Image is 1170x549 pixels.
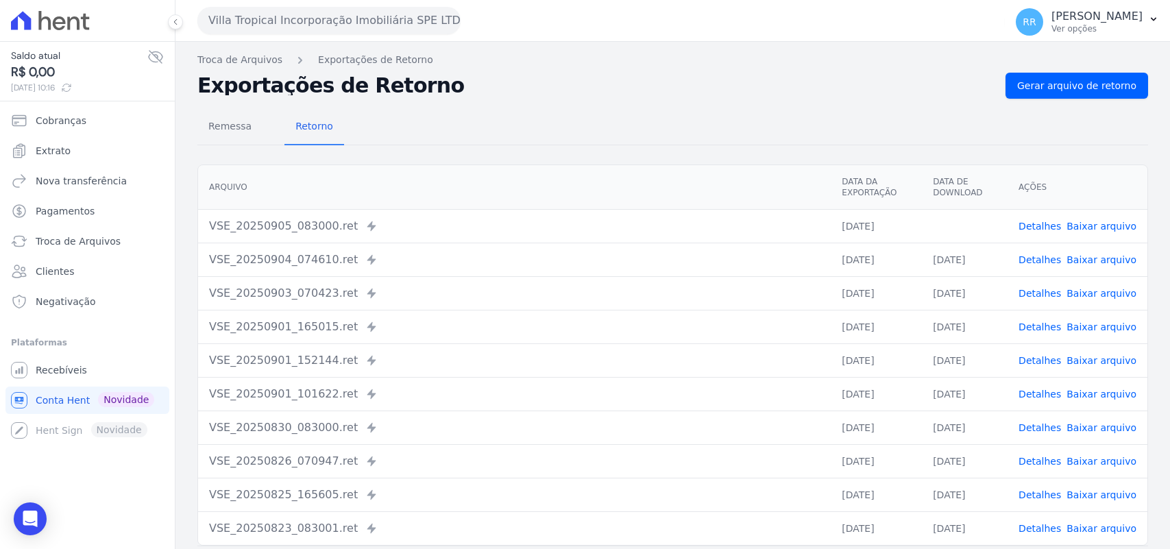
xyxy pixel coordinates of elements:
[831,209,922,243] td: [DATE]
[5,167,169,195] a: Nova transferência
[318,53,433,67] a: Exportações de Retorno
[1019,389,1061,400] a: Detalhes
[1005,3,1170,41] button: RR [PERSON_NAME] Ver opções
[831,165,922,210] th: Data da Exportação
[831,511,922,545] td: [DATE]
[209,453,820,469] div: VSE_20250826_070947.ret
[922,243,1008,276] td: [DATE]
[922,377,1008,411] td: [DATE]
[36,144,71,158] span: Extrato
[5,137,169,164] a: Extrato
[209,218,820,234] div: VSE_20250905_083000.ret
[1067,288,1136,299] a: Baixar arquivo
[922,343,1008,377] td: [DATE]
[1019,254,1061,265] a: Detalhes
[11,63,147,82] span: R$ 0,00
[1008,165,1147,210] th: Ações
[11,334,164,351] div: Plataformas
[1017,79,1136,93] span: Gerar arquivo de retorno
[831,343,922,377] td: [DATE]
[36,204,95,218] span: Pagamentos
[1019,456,1061,467] a: Detalhes
[36,234,121,248] span: Troca de Arquivos
[14,502,47,535] div: Open Intercom Messenger
[5,258,169,285] a: Clientes
[36,363,87,377] span: Recebíveis
[1067,456,1136,467] a: Baixar arquivo
[36,295,96,308] span: Negativação
[1067,489,1136,500] a: Baixar arquivo
[922,276,1008,310] td: [DATE]
[11,49,147,63] span: Saldo atual
[922,444,1008,478] td: [DATE]
[11,82,147,94] span: [DATE] 10:16
[1019,422,1061,433] a: Detalhes
[831,411,922,444] td: [DATE]
[1019,321,1061,332] a: Detalhes
[1051,10,1143,23] p: [PERSON_NAME]
[922,165,1008,210] th: Data de Download
[1019,355,1061,366] a: Detalhes
[197,53,282,67] a: Troca de Arquivos
[197,110,263,145] a: Remessa
[1019,489,1061,500] a: Detalhes
[209,352,820,369] div: VSE_20250901_152144.ret
[197,76,995,95] h2: Exportações de Retorno
[36,174,127,188] span: Nova transferência
[1006,73,1148,99] a: Gerar arquivo de retorno
[5,387,169,414] a: Conta Hent Novidade
[284,110,344,145] a: Retorno
[922,511,1008,545] td: [DATE]
[5,197,169,225] a: Pagamentos
[200,112,260,140] span: Remessa
[1019,288,1061,299] a: Detalhes
[1019,523,1061,534] a: Detalhes
[831,243,922,276] td: [DATE]
[11,107,164,444] nav: Sidebar
[209,252,820,268] div: VSE_20250904_074610.ret
[209,419,820,436] div: VSE_20250830_083000.ret
[197,7,461,34] button: Villa Tropical Incorporação Imobiliária SPE LTDA
[36,393,90,407] span: Conta Hent
[922,411,1008,444] td: [DATE]
[922,310,1008,343] td: [DATE]
[5,288,169,315] a: Negativação
[1067,321,1136,332] a: Baixar arquivo
[198,165,831,210] th: Arquivo
[1067,523,1136,534] a: Baixar arquivo
[5,107,169,134] a: Cobranças
[1051,23,1143,34] p: Ver opções
[1067,221,1136,232] a: Baixar arquivo
[209,285,820,302] div: VSE_20250903_070423.ret
[287,112,341,140] span: Retorno
[1067,422,1136,433] a: Baixar arquivo
[36,265,74,278] span: Clientes
[36,114,86,127] span: Cobranças
[831,444,922,478] td: [DATE]
[831,276,922,310] td: [DATE]
[1067,355,1136,366] a: Baixar arquivo
[5,228,169,255] a: Troca de Arquivos
[831,478,922,511] td: [DATE]
[209,319,820,335] div: VSE_20250901_165015.ret
[1067,389,1136,400] a: Baixar arquivo
[209,386,820,402] div: VSE_20250901_101622.ret
[831,310,922,343] td: [DATE]
[209,520,820,537] div: VSE_20250823_083001.ret
[922,478,1008,511] td: [DATE]
[209,487,820,503] div: VSE_20250825_165605.ret
[831,377,922,411] td: [DATE]
[197,53,1148,67] nav: Breadcrumb
[1067,254,1136,265] a: Baixar arquivo
[98,392,154,407] span: Novidade
[1023,17,1036,27] span: RR
[1019,221,1061,232] a: Detalhes
[5,356,169,384] a: Recebíveis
